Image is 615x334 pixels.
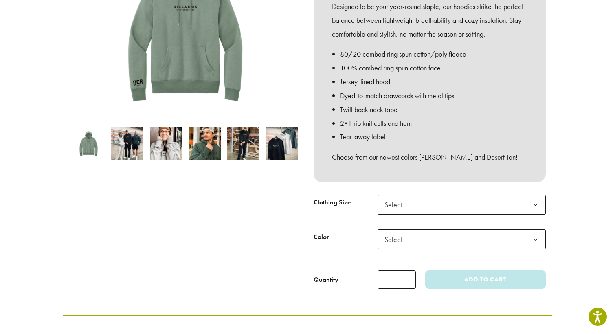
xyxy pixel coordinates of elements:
li: 100% combed ring spun cotton face [340,61,527,75]
input: Product quantity [378,270,416,289]
img: Dillanos Hoodie - Image 3 [150,127,182,160]
img: Dillanos Hoodie - Image 6 [266,127,298,160]
img: Dillanos Hoodie - Image 5 [227,127,259,160]
label: Clothing Size [314,197,378,209]
span: Select [378,229,546,249]
p: Choose from our newest colors [PERSON_NAME] and Desert Tan! [332,150,527,164]
img: Dillanos Hoodie - Image 2 [111,127,143,160]
span: Select [381,197,410,213]
span: Select [378,195,546,215]
div: Quantity [314,275,338,285]
li: 2×1 rib knit cuffs and hem [340,116,527,130]
button: Add to cart [425,270,546,289]
li: Jersey-lined hood [340,75,527,89]
li: Dyed-to-match drawcords with metal tips [340,89,527,103]
img: Dillanos Hoodie [72,127,105,160]
li: Tear-away label [340,130,527,144]
span: Select [381,231,410,247]
li: Twill back neck tape [340,103,527,116]
img: Dillanos Hoodie - Image 4 [189,127,221,160]
label: Color [314,231,378,243]
li: 80/20 combed ring spun cotton/poly fleece [340,47,527,61]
